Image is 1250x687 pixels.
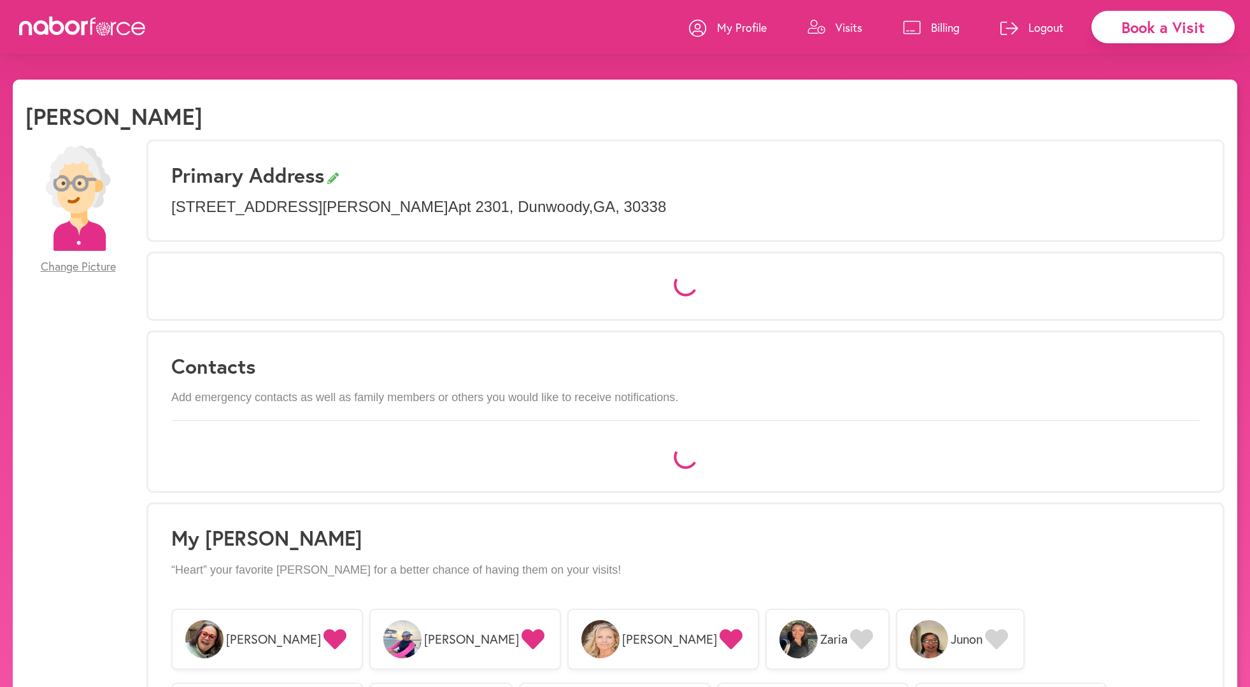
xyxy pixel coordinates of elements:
[383,620,422,658] img: RXF8JsSAQFKf6zumgmjF
[807,8,862,46] a: Visits
[931,20,960,35] p: Billing
[41,260,116,274] span: Change Picture
[185,620,224,658] img: qxrmk64PQ8O9mkDvtOHm
[25,146,131,251] img: efc20bcf08b0dac87679abea64c1faab.png
[171,163,1200,187] h3: Primary Address
[25,103,202,130] h1: [PERSON_NAME]
[1000,8,1063,46] a: Logout
[689,8,767,46] a: My Profile
[910,620,948,658] img: QBexCSpNTsOGcq3unIbE
[622,632,717,647] span: [PERSON_NAME]
[171,563,1200,577] p: “Heart” your favorite [PERSON_NAME] for a better chance of having them on your visits!
[779,620,818,658] img: qeLB9qZuTn2o6ufed7nk
[581,620,620,658] img: USI2Xt0vRPq3uxBmvtDO
[820,632,848,647] span: Zaria
[903,8,960,46] a: Billing
[835,20,862,35] p: Visits
[171,526,1200,550] h1: My [PERSON_NAME]
[717,20,767,35] p: My Profile
[424,632,519,647] span: [PERSON_NAME]
[171,354,1200,378] h3: Contacts
[171,198,1200,216] p: [STREET_ADDRESS][PERSON_NAME] Apt 2301 , Dunwoody , GA , 30338
[1091,11,1235,43] div: Book a Visit
[226,632,321,647] span: [PERSON_NAME]
[951,632,983,647] span: Junon
[1028,20,1063,35] p: Logout
[171,391,1200,405] p: Add emergency contacts as well as family members or others you would like to receive notifications.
